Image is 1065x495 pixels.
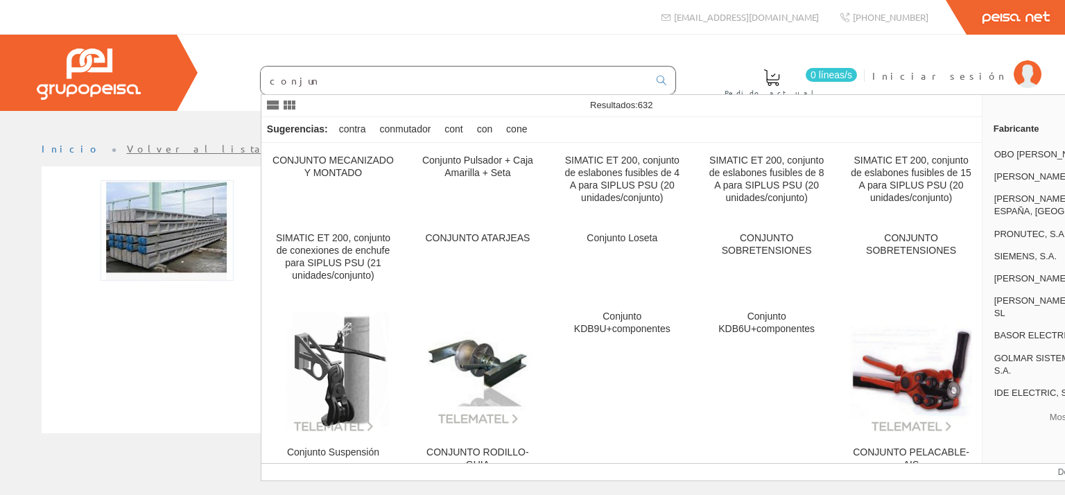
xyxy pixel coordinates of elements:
font: Pedido actual [725,87,819,98]
div: CONJUNTO SOBRETENSIONES [706,232,827,257]
input: Buscar ... [261,67,648,94]
span: Resultados: [590,100,652,110]
a: CONJUNTO MECANIZADO Y MONTADO [261,144,405,220]
span: 632 [638,100,653,110]
a: SIMATIC ET 200, conjunto de eslabones fusibles de 4 A para SIPLUS PSU (20 unidades/conjunto) [551,144,694,220]
div: SIMATIC ET 200, conjunto de conexiones de enchufe para SIPLUS PSU (21 unidades/conjunto) [272,232,394,282]
a: Conjunto KDB6U+componentes [695,299,838,487]
a: CONJUNTO SOBRETENSIONES [695,221,838,298]
div: Conjunto Loseta [562,232,683,245]
div: cont [439,117,468,142]
a: SIMATIC ET 200, conjunto de eslabones fusibles de 8 A para SIPLUS PSU (20 unidades/conjunto) [695,144,838,220]
a: CONJUNTO ATARJEAS [406,221,549,298]
a: CONJUNTO RODILLO-GUIA CONJUNTO RODILLO-GUIA [406,299,549,487]
div: conmutador [374,117,436,142]
img: Conjunto Suspensión [272,312,394,433]
font: [EMAIL_ADDRESS][DOMAIN_NAME] [674,11,819,23]
div: SIMATIC ET 200, conjunto de eslabones fusibles de 4 A para SIPLUS PSU (20 unidades/conjunto) [562,155,683,205]
font: [PHONE_NUMBER] [853,11,928,23]
div: contra [334,117,372,142]
img: CONJUNTO PELACABLE-AIS [850,312,971,433]
img: Grupo Peisa [37,49,141,100]
font: Iniciar sesión [872,69,1007,82]
div: cone [501,117,532,142]
div: Conjunto Pulsador + Caja Amarilla + Seta [417,155,538,180]
div: CONJUNTO RODILLO-GUIA [417,446,538,471]
a: Conjunto Pulsador + Caja Amarilla + Seta [406,144,549,220]
a: Volver al listado de productos [127,142,401,155]
div: SIMATIC ET 200, conjunto de eslabones fusibles de 15 A para SIPLUS PSU (20 unidades/conjunto) [850,155,971,205]
a: SIMATIC ET 200, conjunto de conexiones de enchufe para SIPLUS PSU (21 unidades/conjunto) [261,221,405,298]
a: SIMATIC ET 200, conjunto de eslabones fusibles de 15 A para SIPLUS PSU (20 unidades/conjunto) [839,144,982,220]
img: Foto artículo Poste Hormigon Hv-630-9 (192x144.90566037736) [101,180,234,281]
a: CONJUNTO PELACABLE-AIS CONJUNTO PELACABLE-AIS [839,299,982,487]
font: 0 líneas/s [811,69,852,80]
div: Sugerencias: [261,120,331,139]
a: CONJUNTO SOBRETENSIONES [839,221,982,298]
div: CONJUNTO PELACABLE-AIS [850,446,971,471]
a: Conjunto KDB9U+componentes [551,299,694,487]
div: Conjunto Suspensión [272,446,394,459]
a: Iniciar sesión [872,58,1041,71]
div: Conjunto KDB6U+componentes [706,311,827,336]
a: Conjunto Loseta [551,221,694,298]
img: CONJUNTO RODILLO-GUIA [417,320,538,426]
div: con [471,117,499,142]
div: Conjunto KDB9U+componentes [562,311,683,336]
div: CONJUNTO ATARJEAS [417,232,538,245]
div: SIMATIC ET 200, conjunto de eslabones fusibles de 8 A para SIPLUS PSU (20 unidades/conjunto) [706,155,827,205]
div: CONJUNTO MECANIZADO Y MONTADO [272,155,394,180]
a: Conjunto Suspensión Conjunto Suspensión [261,299,405,487]
div: CONJUNTO SOBRETENSIONES [850,232,971,257]
a: Inicio [42,142,101,155]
